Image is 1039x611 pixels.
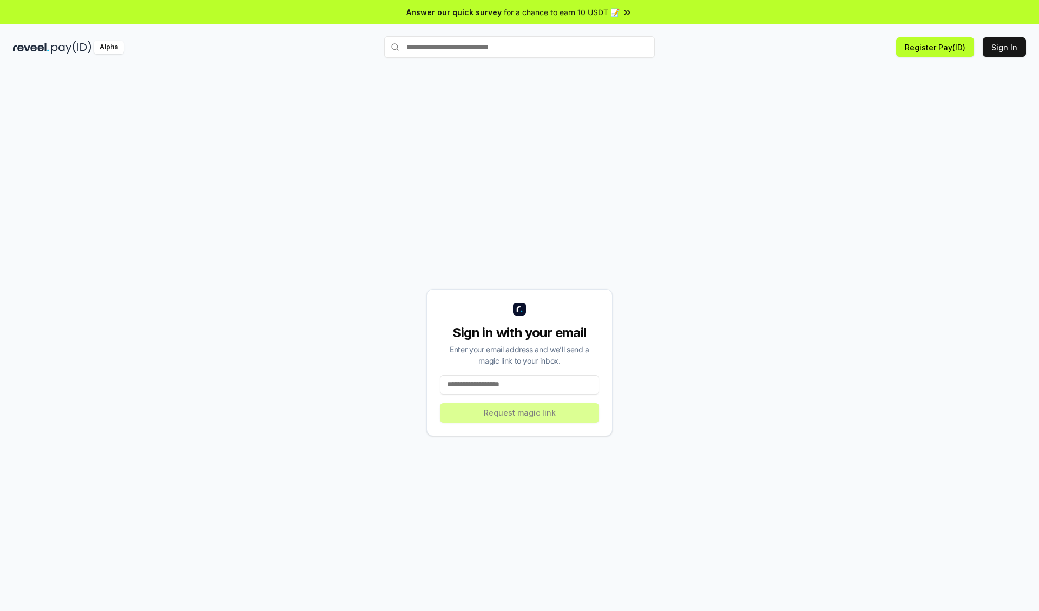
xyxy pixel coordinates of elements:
button: Sign In [983,37,1026,57]
img: pay_id [51,41,91,54]
span: for a chance to earn 10 USDT 📝 [504,6,620,18]
img: reveel_dark [13,41,49,54]
button: Register Pay(ID) [896,37,974,57]
div: Alpha [94,41,124,54]
div: Enter your email address and we’ll send a magic link to your inbox. [440,344,599,366]
span: Answer our quick survey [406,6,502,18]
img: logo_small [513,303,526,316]
div: Sign in with your email [440,324,599,341]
